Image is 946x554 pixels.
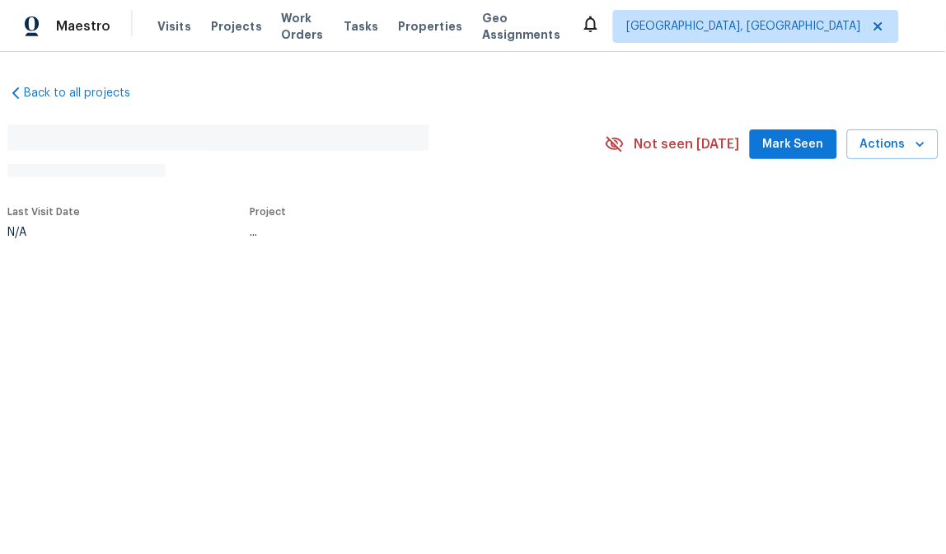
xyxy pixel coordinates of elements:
span: Projects [211,18,262,35]
span: Maestro [56,18,110,35]
span: Last Visit Date [7,207,80,217]
div: ... [250,227,566,238]
span: Mark Seen [763,134,824,155]
span: Visits [157,18,191,35]
button: Actions [847,129,939,160]
span: Actions [860,134,925,155]
span: Tasks [344,21,378,32]
div: N/A [7,227,80,238]
button: Mark Seen [750,129,837,160]
span: Properties [398,18,462,35]
span: Project [250,207,286,217]
a: Back to all projects [7,85,166,101]
span: Work Orders [282,10,324,43]
span: Geo Assignments [482,10,561,43]
span: Not seen [DATE] [635,136,740,153]
span: [GEOGRAPHIC_DATA], [GEOGRAPHIC_DATA] [627,18,861,35]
